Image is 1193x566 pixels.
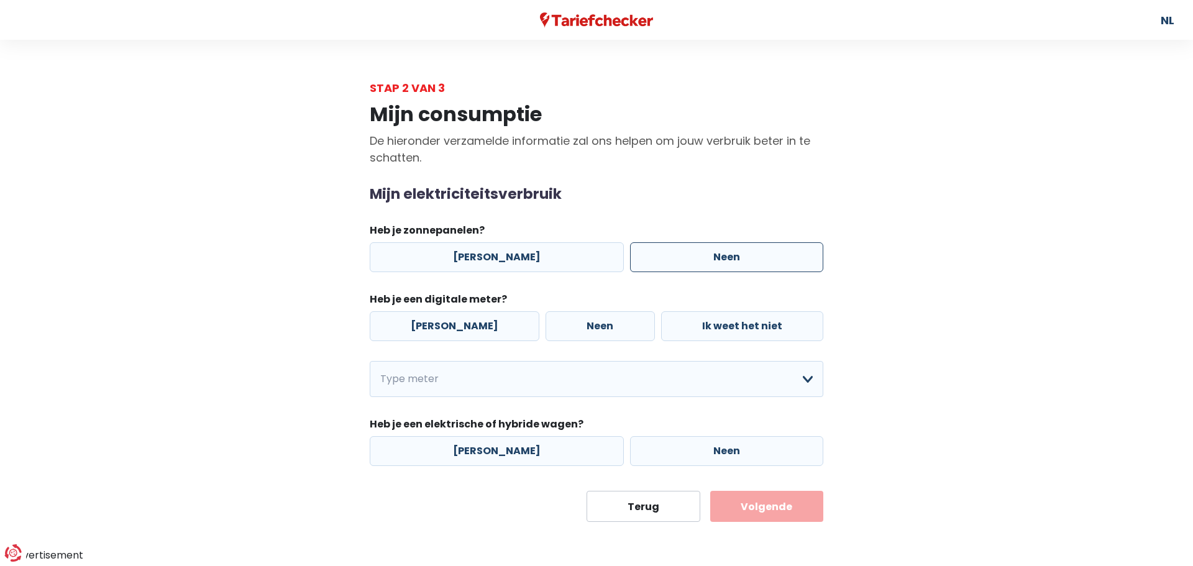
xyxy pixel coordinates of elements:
legend: Heb je een elektrische of hybride wagen? [370,417,823,436]
div: Stap 2 van 3 [370,80,823,96]
button: Terug [587,491,700,522]
p: De hieronder verzamelde informatie zal ons helpen om jouw verbruik beter in te schatten. [370,132,823,166]
label: [PERSON_NAME] [370,242,624,272]
label: [PERSON_NAME] [370,436,624,466]
button: Volgende [710,491,824,522]
legend: Heb je zonnepanelen? [370,223,823,242]
label: [PERSON_NAME] [370,311,539,341]
h1: Mijn consumptie [370,103,823,126]
img: Tariefchecker logo [540,12,653,28]
label: Neen [630,436,823,466]
label: Neen [630,242,823,272]
legend: Heb je een digitale meter? [370,292,823,311]
label: Ik weet het niet [661,311,823,341]
label: Neen [546,311,654,341]
h2: Mijn elektriciteitsverbruik [370,186,823,203]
